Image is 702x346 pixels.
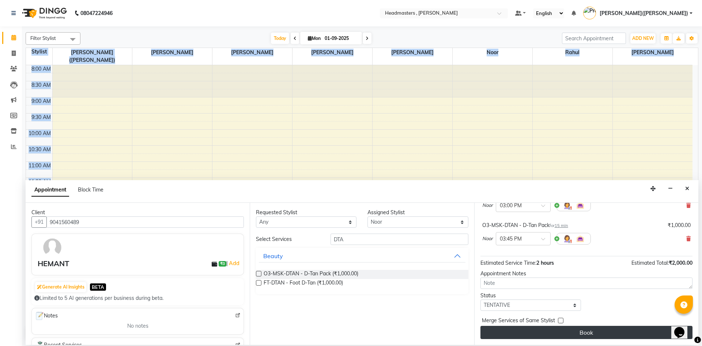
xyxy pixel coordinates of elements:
[226,259,241,268] span: |
[576,201,585,210] img: Interior.png
[480,292,581,300] div: Status
[263,252,283,260] div: Beauty
[35,311,58,321] span: Notes
[331,234,468,245] input: Search by service name
[555,223,568,228] span: 15 min
[31,209,244,216] div: Client
[373,48,452,57] span: [PERSON_NAME]
[53,48,132,65] span: [PERSON_NAME]([PERSON_NAME])
[42,237,63,258] img: avatar
[671,317,695,339] iframe: chat widget
[482,235,493,242] span: Noor
[27,178,52,186] div: 11:30 AM
[90,283,106,290] span: BETA
[482,202,493,209] span: Noor
[682,183,692,194] button: Close
[31,216,47,228] button: +91
[46,216,244,228] input: Search by Name/Mobile/Email/Code
[668,222,691,229] div: ₹1,000.00
[132,48,212,57] span: [PERSON_NAME]
[219,261,226,267] span: ₹0
[631,260,669,266] span: Estimated Total:
[127,322,148,330] span: No notes
[600,10,688,17] span: [PERSON_NAME]([PERSON_NAME])
[30,35,56,41] span: Filter Stylist
[480,270,692,278] div: Appointment Notes
[264,270,358,279] span: O3-MSK-DTAN - D-Tan Pack (₹1,000.00)
[26,48,52,56] div: Stylist
[292,48,372,57] span: [PERSON_NAME]
[533,48,612,57] span: Rahul
[34,294,241,302] div: Limited to 5 AI generations per business during beta.
[482,222,568,229] div: O3-MSK-DTAN - D-Tan Pack
[562,33,626,44] input: Search Appointment
[322,33,359,44] input: 2025-09-01
[80,3,113,23] b: 08047224946
[480,260,536,266] span: Estimated Service Time:
[453,48,532,57] span: Noor
[482,317,555,326] span: Merge Services of Same Stylist
[632,36,654,41] span: ADD NEW
[613,48,692,57] span: [PERSON_NAME]
[78,186,103,193] span: Block Time
[271,33,289,44] span: Today
[563,201,571,210] img: Hairdresser.png
[259,249,465,263] button: Beauty
[306,36,322,41] span: Mon
[256,209,356,216] div: Requested Stylist
[27,146,52,153] div: 10:30 AM
[212,48,292,57] span: [PERSON_NAME]
[250,235,325,243] div: Select Services
[35,282,86,292] button: Generate AI Insights
[264,279,343,288] span: FT-DTAN - Foot D-Tan (₹1,000.00)
[30,114,52,121] div: 9:30 AM
[630,33,656,44] button: ADD NEW
[30,81,52,89] div: 8:30 AM
[27,162,52,170] div: 11:00 AM
[563,234,571,243] img: Hairdresser.png
[576,234,585,243] img: Interior.png
[31,183,69,197] span: Appointment
[669,260,692,266] span: ₹2,000.00
[583,7,596,19] img: Pramod gupta(shaurya)
[536,260,554,266] span: 2 hours
[550,223,568,228] small: for
[19,3,69,23] img: logo
[480,326,692,339] button: Book
[27,130,52,137] div: 10:00 AM
[30,97,52,105] div: 9:00 AM
[367,209,468,216] div: Assigned Stylist
[228,259,241,268] a: Add
[38,258,69,269] div: HEMANT
[30,65,52,73] div: 8:00 AM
